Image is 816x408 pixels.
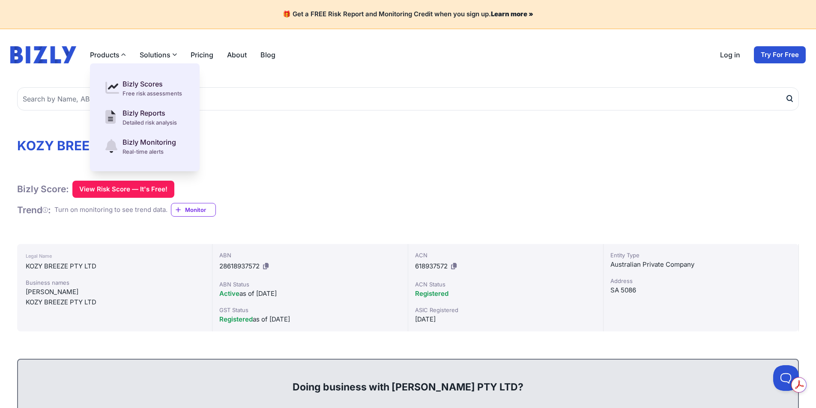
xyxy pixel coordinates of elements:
div: ABN Status [219,280,401,289]
a: Monitor [171,203,216,217]
a: About [227,50,247,60]
h1: Trend : [17,204,51,216]
h1: Bizly Score: [17,183,69,195]
a: Bizly Scores Free risk assessments [100,74,189,103]
div: ASIC Registered [415,306,596,314]
div: Legal Name [26,251,203,261]
a: Pricing [191,50,213,60]
a: Log in [720,50,740,60]
a: Learn more » [491,10,533,18]
div: ABN [219,251,401,259]
a: Bizly Monitoring Real-time alerts [100,132,189,161]
span: Active [219,289,239,298]
div: GST Status [219,306,401,314]
a: Blog [260,50,275,60]
input: Search by Name, ABN or ACN [17,87,799,110]
div: Business names [26,278,203,287]
span: 28618937572 [219,262,260,270]
div: Doing business with [PERSON_NAME] PTY LTD? [27,366,789,394]
div: KOZY BREEZE PTY LTD [26,261,203,271]
div: [PERSON_NAME] [26,287,203,297]
div: Free risk assessments [123,89,182,98]
div: Bizly Scores [123,79,182,89]
span: Registered [219,315,253,323]
div: as of [DATE] [219,314,401,325]
button: View Risk Score — It's Free! [72,181,174,198]
div: Real-time alerts [123,147,176,156]
button: Solutions [140,50,177,60]
div: Turn on monitoring to see trend data. [54,205,167,215]
div: Australian Private Company [610,259,792,270]
div: as of [DATE] [219,289,401,299]
a: Bizly Reports Detailed risk analysis [100,103,189,132]
a: Try For Free [754,46,806,63]
div: ACN Status [415,280,596,289]
div: KOZY BREEZE PTY LTD [26,297,203,307]
div: ACN [415,251,596,259]
span: Monitor [185,205,215,214]
iframe: Toggle Customer Support [773,365,799,391]
span: 618937572 [415,262,448,270]
button: Products [90,50,126,60]
div: [DATE] [415,314,596,325]
h1: KOZY BREEZE PTY LTD [17,138,799,153]
span: Registered [415,289,448,298]
div: Detailed risk analysis [123,118,177,127]
div: Address [610,277,792,285]
div: SA 5086 [610,285,792,295]
div: Bizly Monitoring [123,137,176,147]
div: Entity Type [610,251,792,259]
div: Bizly Reports [123,108,177,118]
h4: 🎁 Get a FREE Risk Report and Monitoring Credit when you sign up. [10,10,806,18]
